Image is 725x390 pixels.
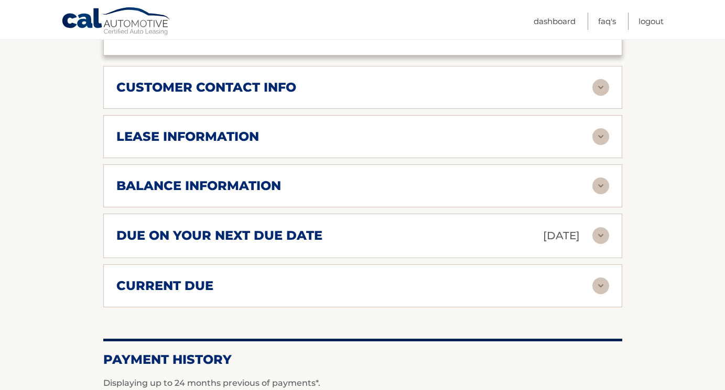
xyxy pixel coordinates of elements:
a: Dashboard [534,13,576,30]
img: accordion-rest.svg [592,227,609,244]
h2: lease information [116,129,259,144]
p: Displaying up to 24 months previous of payments*. [103,377,622,389]
p: [DATE] [543,227,580,245]
h2: Payment History [103,352,622,367]
h2: due on your next due date [116,228,322,243]
a: FAQ's [598,13,616,30]
h2: customer contact info [116,80,296,95]
a: Cal Automotive [61,7,171,37]
h2: current due [116,278,213,294]
h2: balance information [116,178,281,194]
a: Logout [639,13,664,30]
img: accordion-rest.svg [592,277,609,294]
img: accordion-rest.svg [592,79,609,96]
img: accordion-rest.svg [592,128,609,145]
img: accordion-rest.svg [592,177,609,194]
